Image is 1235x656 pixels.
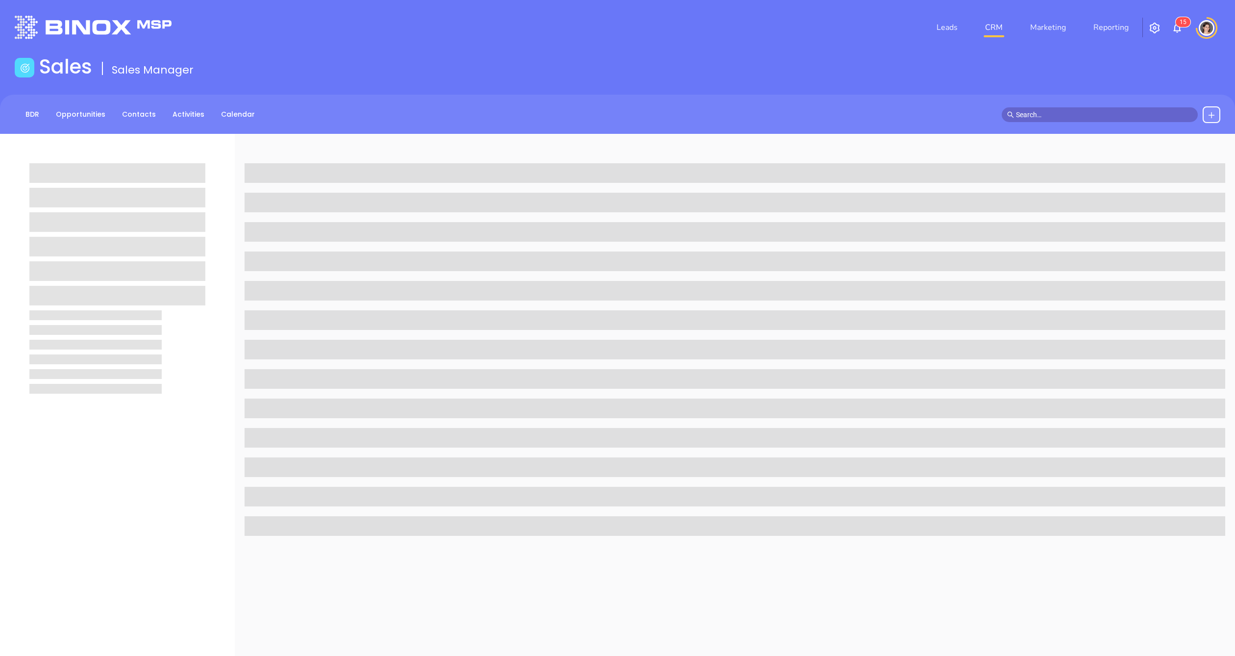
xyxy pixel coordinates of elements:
[933,18,962,37] a: Leads
[112,62,194,77] span: Sales Manager
[1171,22,1183,34] img: iconNotification
[1089,18,1133,37] a: Reporting
[1176,17,1190,27] sup: 15
[20,106,45,123] a: BDR
[981,18,1007,37] a: CRM
[167,106,210,123] a: Activities
[1149,22,1161,34] img: iconSetting
[1007,111,1014,118] span: search
[50,106,111,123] a: Opportunities
[116,106,162,123] a: Contacts
[1180,19,1183,25] span: 1
[39,55,92,78] h1: Sales
[1026,18,1070,37] a: Marketing
[1183,19,1186,25] span: 5
[15,16,172,39] img: logo
[215,106,261,123] a: Calendar
[1199,20,1214,36] img: user
[1016,109,1192,120] input: Search…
